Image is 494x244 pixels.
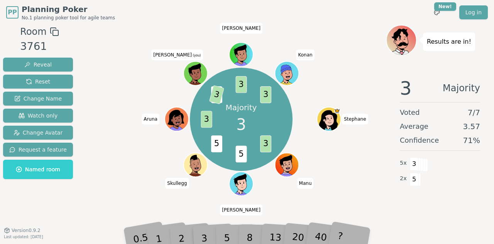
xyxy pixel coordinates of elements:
[3,126,73,140] button: Change Avatar
[400,174,407,183] span: 2 x
[4,235,43,239] span: Last updated: [DATE]
[8,8,17,17] span: PP
[3,75,73,89] button: Reset
[235,76,247,93] span: 3
[24,61,52,68] span: Reveal
[4,227,41,234] button: Version0.9.2
[235,146,247,163] span: 5
[9,146,67,154] span: Request a feature
[14,129,63,137] span: Change Avatar
[260,86,271,103] span: 3
[463,121,480,132] span: 3.57
[142,114,159,125] span: Click to change your name
[201,111,212,128] span: 3
[26,78,50,85] span: Reset
[296,49,314,60] span: Click to change your name
[151,49,203,60] span: Click to change your name
[6,4,115,21] a: PPPlanning PokerNo.1 planning poker tool for agile teams
[430,5,444,19] button: New!
[226,102,257,113] p: Majority
[3,92,73,106] button: Change Name
[211,135,222,152] span: 5
[22,15,115,21] span: No.1 planning poker tool for agile teams
[400,135,439,146] span: Confidence
[410,157,419,171] span: 3
[236,113,246,136] span: 3
[297,178,314,189] span: Click to change your name
[184,62,207,85] button: Click to change your avatar
[209,85,224,104] span: 3
[443,79,480,97] span: Majority
[22,4,115,15] span: Planning Poker
[3,109,73,123] button: Watch only
[410,173,419,186] span: 5
[459,5,488,19] a: Log in
[400,107,420,118] span: Voted
[400,121,428,132] span: Average
[165,178,189,189] span: Click to change your name
[260,135,271,152] span: 3
[3,143,73,157] button: Request a feature
[220,205,262,215] span: Click to change your name
[20,39,59,55] div: 3761
[14,95,62,102] span: Change Name
[334,108,340,114] span: Stephane is the host
[427,36,471,47] p: Results are in!
[463,135,480,146] span: 71 %
[12,227,41,234] span: Version 0.9.2
[192,54,201,57] span: (you)
[19,112,58,119] span: Watch only
[3,160,73,179] button: Named room
[3,58,73,72] button: Reveal
[16,166,60,173] span: Named room
[220,23,262,34] span: Click to change your name
[342,114,368,125] span: Click to change your name
[20,25,46,39] span: Room
[400,159,407,167] span: 5 x
[468,107,480,118] span: 7 / 7
[434,2,456,11] div: New!
[400,79,412,97] span: 3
